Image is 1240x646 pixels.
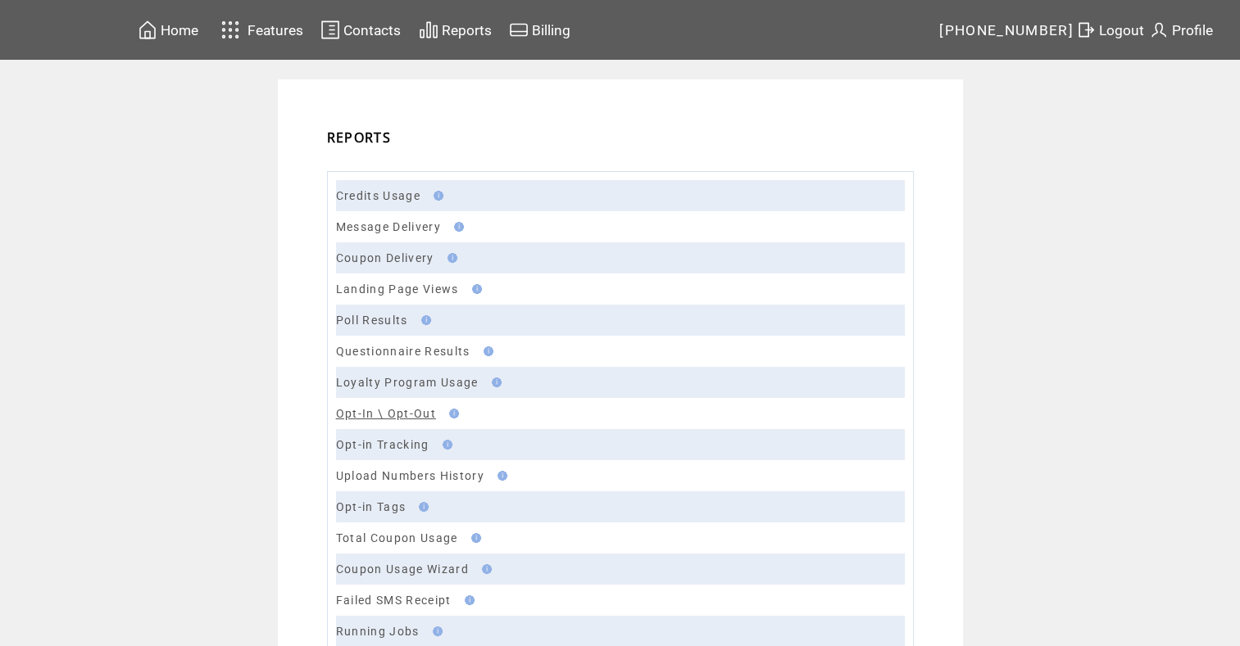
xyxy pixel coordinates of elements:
[336,314,408,327] a: Poll Results
[336,531,458,544] a: Total Coupon Usage
[327,129,391,147] span: REPORTS
[509,20,529,40] img: creidtcard.svg
[336,189,420,202] a: Credits Usage
[1099,22,1144,38] span: Logout
[343,22,401,38] span: Contacts
[138,20,157,40] img: home.svg
[320,20,340,40] img: contacts.svg
[1172,22,1213,38] span: Profile
[506,17,573,43] a: Billing
[336,407,436,420] a: Opt-In \ Opt-Out
[336,625,420,638] a: Running Jobs
[460,595,475,605] img: help.gif
[1149,20,1169,40] img: profile.svg
[419,20,438,40] img: chart.svg
[443,253,457,263] img: help.gif
[444,409,459,418] img: help.gif
[532,22,570,38] span: Billing
[336,562,469,576] a: Coupon Usage Wizard
[336,500,407,513] a: Opt-in Tags
[135,17,201,43] a: Home
[466,533,481,543] img: help.gif
[438,440,452,449] img: help.gif
[336,345,470,358] a: Questionnaire Results
[336,251,434,264] a: Coupon Delivery
[479,346,493,356] img: help.gif
[214,14,307,46] a: Features
[1147,17,1215,43] a: Profile
[336,469,484,482] a: Upload Numbers History
[428,626,443,636] img: help.gif
[449,222,464,232] img: help.gif
[416,315,431,325] img: help.gif
[336,376,479,389] a: Loyalty Program Usage
[336,438,429,451] a: Opt-in Tracking
[216,16,245,43] img: features.svg
[161,22,198,38] span: Home
[939,22,1074,38] span: [PHONE_NUMBER]
[1074,17,1147,43] a: Logout
[336,594,452,607] a: Failed SMS Receipt
[318,17,403,43] a: Contacts
[487,377,502,387] img: help.gif
[467,284,482,294] img: help.gif
[442,22,492,38] span: Reports
[1076,20,1096,40] img: exit.svg
[248,22,303,38] span: Features
[414,502,429,512] img: help.gif
[336,282,459,296] a: Landing Page Views
[336,220,441,233] a: Message Delivery
[493,471,507,481] img: help.gif
[477,564,492,574] img: help.gif
[416,17,494,43] a: Reports
[429,191,443,201] img: help.gif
